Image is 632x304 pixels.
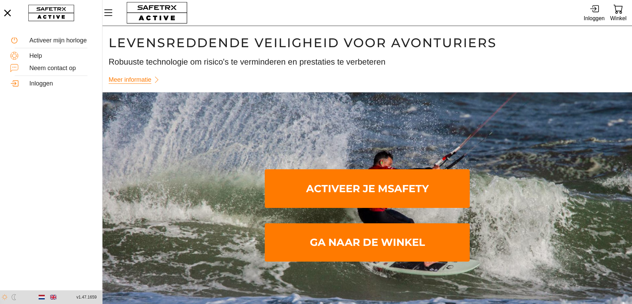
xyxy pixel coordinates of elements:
a: Ga naar de winkel [265,223,470,262]
span: Ga naar de winkel [270,225,464,261]
div: Neem contact op [29,65,92,72]
button: v1.47.1659 [72,292,101,303]
img: Help.svg [10,52,18,60]
h1: Levensreddende veiligheid voor avonturiers [109,35,626,51]
a: Activeer je mSafety [265,169,470,208]
img: nl.svg [39,294,45,300]
div: Winkel [610,14,627,23]
img: ModeDark.svg [11,294,17,300]
div: Inloggen [29,80,92,88]
span: v1.47.1659 [77,294,97,301]
span: Meer informatie [109,75,151,85]
h3: Robuuste technologie om risico's te verminderen en prestaties te verbeteren [109,56,626,68]
span: Activeer je mSafety [270,171,464,207]
div: Help [29,52,92,60]
div: Inloggen [584,14,605,23]
div: Activeer mijn horloge [29,37,92,44]
img: ModeLight.svg [2,294,8,300]
button: English [47,291,59,303]
a: Meer informatie [109,73,164,87]
img: ContactUs.svg [10,64,18,72]
button: Dutch [36,291,47,303]
img: en.svg [50,294,56,300]
button: Menu [102,5,120,20]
